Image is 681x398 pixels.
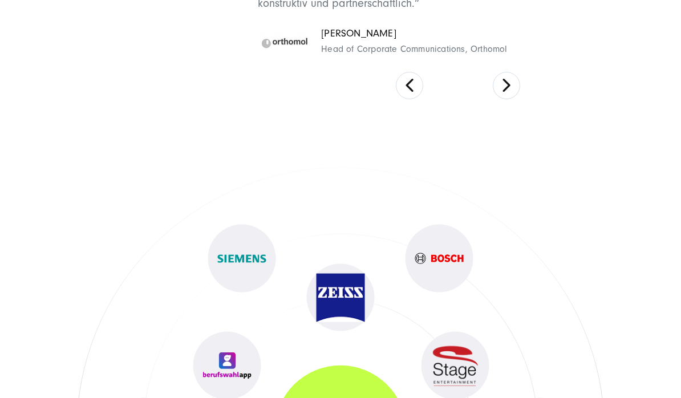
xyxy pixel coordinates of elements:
span: [PERSON_NAME] [321,26,507,42]
img: Bosch Kunde Logo - Digitalagentur SUNZINET [415,253,464,264]
img: Kundenlogo berufswahlapp lila - Digitalagentur SUNZINET [202,352,251,379]
span: Head of Corporate Communications, Orthomol [321,42,507,57]
img: Kundenlogo Stage-Entertainment rot - Digitalagentur SUNZINET [431,344,480,387]
img: Kundenlogo Zeiss Blau und Weiss- Digitalagentur SUNZINET [317,273,365,322]
img: Kundenlogo Siemens AG Grün - Digitalagentur SUNZINET-svg [218,255,266,262]
img: csm_orthomol_d98e818b0b [258,23,312,59]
